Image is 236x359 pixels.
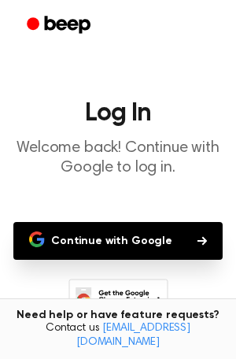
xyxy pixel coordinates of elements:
[13,222,223,260] button: Continue with Google
[13,101,223,126] h1: Log In
[16,10,105,41] a: Beep
[76,323,190,348] a: [EMAIL_ADDRESS][DOMAIN_NAME]
[13,139,223,178] p: Welcome back! Continue with Google to log in.
[9,322,227,350] span: Contact us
